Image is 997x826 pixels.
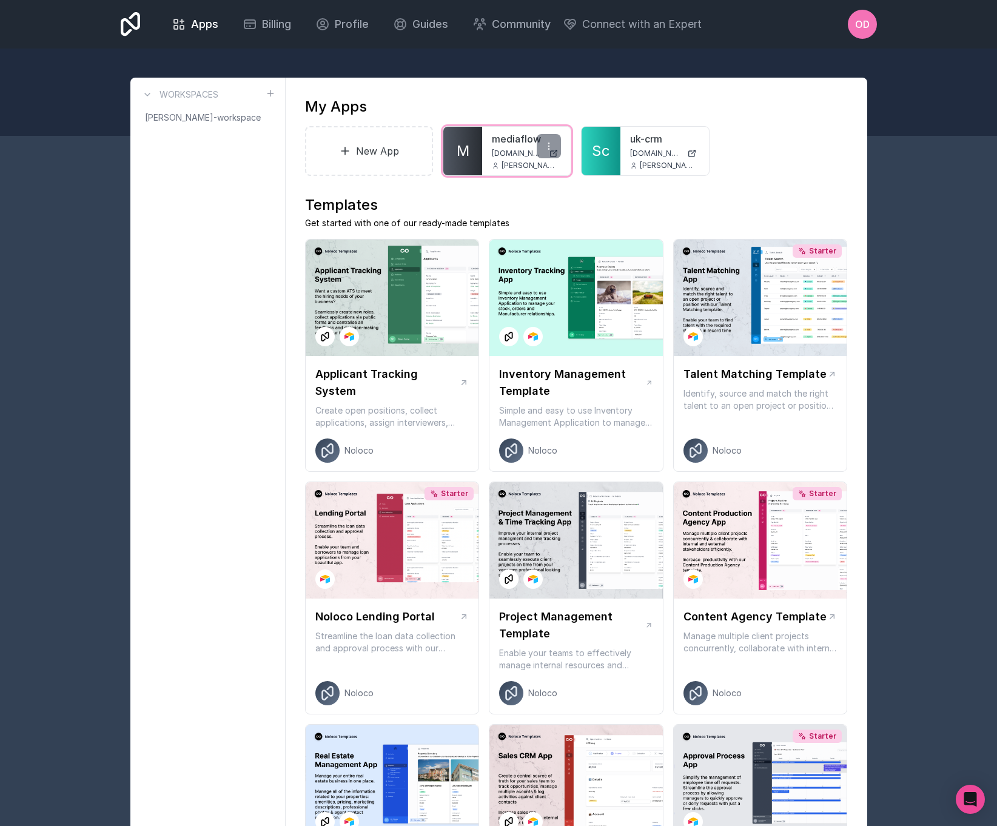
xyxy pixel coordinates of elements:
[528,445,557,457] span: Noloco
[528,332,538,341] img: Airtable Logo
[563,16,702,33] button: Connect with an Expert
[630,149,682,158] span: [DOMAIN_NAME]
[140,87,218,102] a: Workspaces
[441,489,468,499] span: Starter
[713,687,742,699] span: Noloco
[315,608,435,625] h1: Noloco Lending Portal
[492,149,561,158] a: [DOMAIN_NAME]
[305,126,434,176] a: New App
[683,630,838,654] p: Manage multiple client projects concurrently, collaborate with internal and external stakeholders...
[443,127,482,175] a: M
[582,16,702,33] span: Connect with an Expert
[683,366,827,383] h1: Talent Matching Template
[809,246,836,256] span: Starter
[320,574,330,584] img: Airtable Logo
[233,11,301,38] a: Billing
[159,89,218,101] h3: Workspaces
[956,785,985,814] div: Open Intercom Messenger
[145,112,261,124] span: [PERSON_NAME]-workspace
[499,647,653,671] p: Enable your teams to effectively manage internal resources and execute client projects on time.
[315,630,469,654] p: Streamline the loan data collection and approval process with our Lending Portal template.
[162,11,228,38] a: Apps
[499,366,645,400] h1: Inventory Management Template
[499,608,645,642] h1: Project Management Template
[592,141,610,161] span: Sc
[809,489,836,499] span: Starter
[713,445,742,457] span: Noloco
[344,687,374,699] span: Noloco
[809,731,836,741] span: Starter
[457,141,469,161] span: M
[582,127,620,175] a: Sc
[683,388,838,412] p: Identify, source and match the right talent to an open project or position with our Talent Matchi...
[688,574,698,584] img: Airtable Logo
[528,687,557,699] span: Noloco
[528,574,538,584] img: Airtable Logo
[140,107,275,129] a: [PERSON_NAME]-workspace
[630,149,699,158] a: [DOMAIN_NAME]
[492,16,551,33] span: Community
[492,149,544,158] span: [DOMAIN_NAME]
[630,132,699,146] a: uk-crm
[335,16,369,33] span: Profile
[305,195,848,215] h1: Templates
[412,16,448,33] span: Guides
[640,161,699,170] span: [PERSON_NAME][EMAIL_ADDRESS][PERSON_NAME][DOMAIN_NAME]
[305,217,848,229] p: Get started with one of our ready-made templates
[262,16,291,33] span: Billing
[315,366,460,400] h1: Applicant Tracking System
[315,405,469,429] p: Create open positions, collect applications, assign interviewers, centralise candidate feedback a...
[191,16,218,33] span: Apps
[306,11,378,38] a: Profile
[492,132,561,146] a: mediaflow
[855,17,870,32] span: OD
[344,445,374,457] span: Noloco
[683,608,827,625] h1: Content Agency Template
[383,11,458,38] a: Guides
[502,161,561,170] span: [PERSON_NAME][EMAIL_ADDRESS][PERSON_NAME][DOMAIN_NAME]
[688,332,698,341] img: Airtable Logo
[499,405,653,429] p: Simple and easy to use Inventory Management Application to manage your stock, orders and Manufact...
[305,97,367,116] h1: My Apps
[344,332,354,341] img: Airtable Logo
[463,11,560,38] a: Community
